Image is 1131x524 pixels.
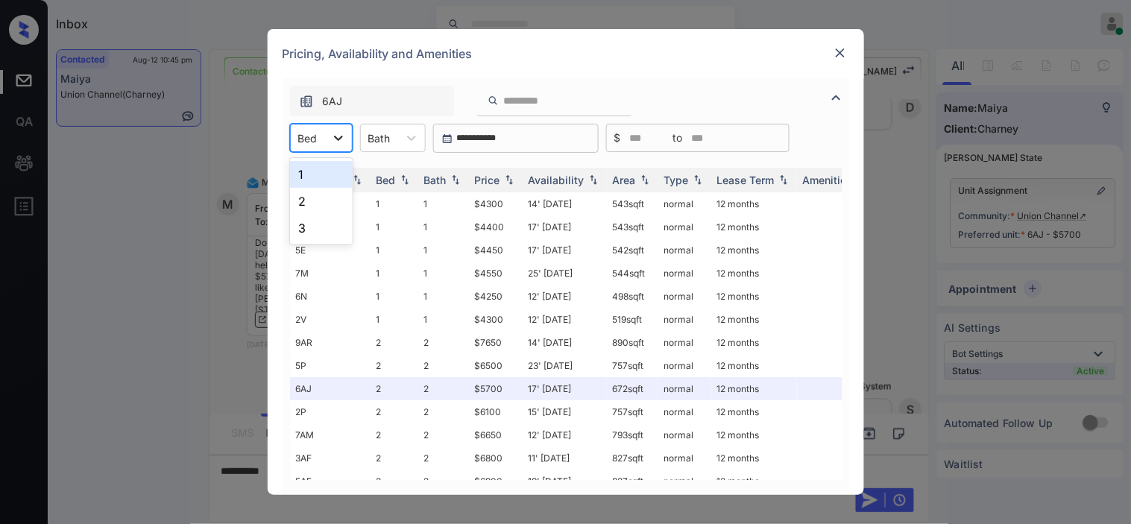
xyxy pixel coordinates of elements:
td: $6500 [469,354,523,377]
td: 12 months [711,262,797,285]
td: 2 [371,400,418,423]
td: 14' [DATE] [523,331,607,354]
td: normal [658,215,711,239]
td: normal [658,285,711,308]
div: Type [664,174,689,186]
img: sorting [776,175,791,186]
td: 2 [371,423,418,446]
span: $ [614,130,621,146]
td: 2 [418,423,469,446]
td: 2 [371,377,418,400]
td: 827 sqft [607,470,658,493]
td: 1 [371,308,418,331]
td: 12' [DATE] [523,308,607,331]
td: 12 months [711,354,797,377]
td: 1 [371,285,418,308]
img: sorting [586,175,601,186]
td: normal [658,446,711,470]
td: 1 [418,192,469,215]
td: 3AF [290,446,371,470]
td: normal [658,308,711,331]
div: Price [475,174,500,186]
div: Pricing, Availability and Amenities [268,29,864,78]
td: 890 sqft [607,331,658,354]
img: sorting [502,175,517,186]
td: 12 months [711,470,797,493]
td: 1 [418,308,469,331]
td: 542 sqft [607,239,658,262]
td: 19' [DATE] [523,470,607,493]
td: 2 [418,400,469,423]
td: 12 months [711,239,797,262]
td: 17' [DATE] [523,377,607,400]
td: 793 sqft [607,423,658,446]
td: 2 [371,470,418,493]
td: 1 [418,285,469,308]
div: Area [613,174,636,186]
td: 1 [418,239,469,262]
td: 2 [418,354,469,377]
div: 3 [290,215,353,242]
td: 23' [DATE] [523,354,607,377]
td: $7650 [469,331,523,354]
td: normal [658,192,711,215]
td: 2 [371,446,418,470]
td: 519 sqft [607,308,658,331]
div: Availability [529,174,585,186]
td: 12 months [711,215,797,239]
td: 12 months [711,331,797,354]
div: Lease Term [717,174,775,186]
td: $5700 [469,377,523,400]
img: icon-zuma [828,89,845,107]
div: Bed [377,174,396,186]
div: Bath [424,174,447,186]
td: $6800 [469,446,523,470]
td: normal [658,423,711,446]
td: 12 months [711,377,797,400]
td: 7M [290,262,371,285]
td: $6900 [469,470,523,493]
td: $4250 [469,285,523,308]
td: 2 [418,331,469,354]
td: 12 months [711,423,797,446]
td: 1 [418,262,469,285]
td: 12 months [711,446,797,470]
td: 2 [418,377,469,400]
td: 543 sqft [607,215,658,239]
td: 672 sqft [607,377,658,400]
img: sorting [350,175,365,186]
td: 544 sqft [607,262,658,285]
td: normal [658,262,711,285]
td: 12 months [711,308,797,331]
td: 12 months [711,285,797,308]
div: 1 [290,161,353,188]
td: 5P [290,354,371,377]
td: $4550 [469,262,523,285]
td: 543 sqft [607,192,658,215]
td: 12' [DATE] [523,285,607,308]
img: sorting [397,175,412,186]
td: 498 sqft [607,285,658,308]
td: 1 [371,192,418,215]
td: 757 sqft [607,400,658,423]
td: 14' [DATE] [523,192,607,215]
td: $4300 [469,192,523,215]
td: $6100 [469,400,523,423]
td: 1 [371,239,418,262]
td: 757 sqft [607,354,658,377]
td: 15' [DATE] [523,400,607,423]
td: $6650 [469,423,523,446]
td: 2 [418,446,469,470]
td: 11' [DATE] [523,446,607,470]
td: normal [658,331,711,354]
td: 5AF [290,470,371,493]
td: $4450 [469,239,523,262]
td: 2 [371,354,418,377]
td: 2P [290,400,371,423]
td: normal [658,400,711,423]
img: sorting [690,175,705,186]
td: 6N [290,285,371,308]
td: normal [658,470,711,493]
td: 2 [418,470,469,493]
div: 2 [290,188,353,215]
